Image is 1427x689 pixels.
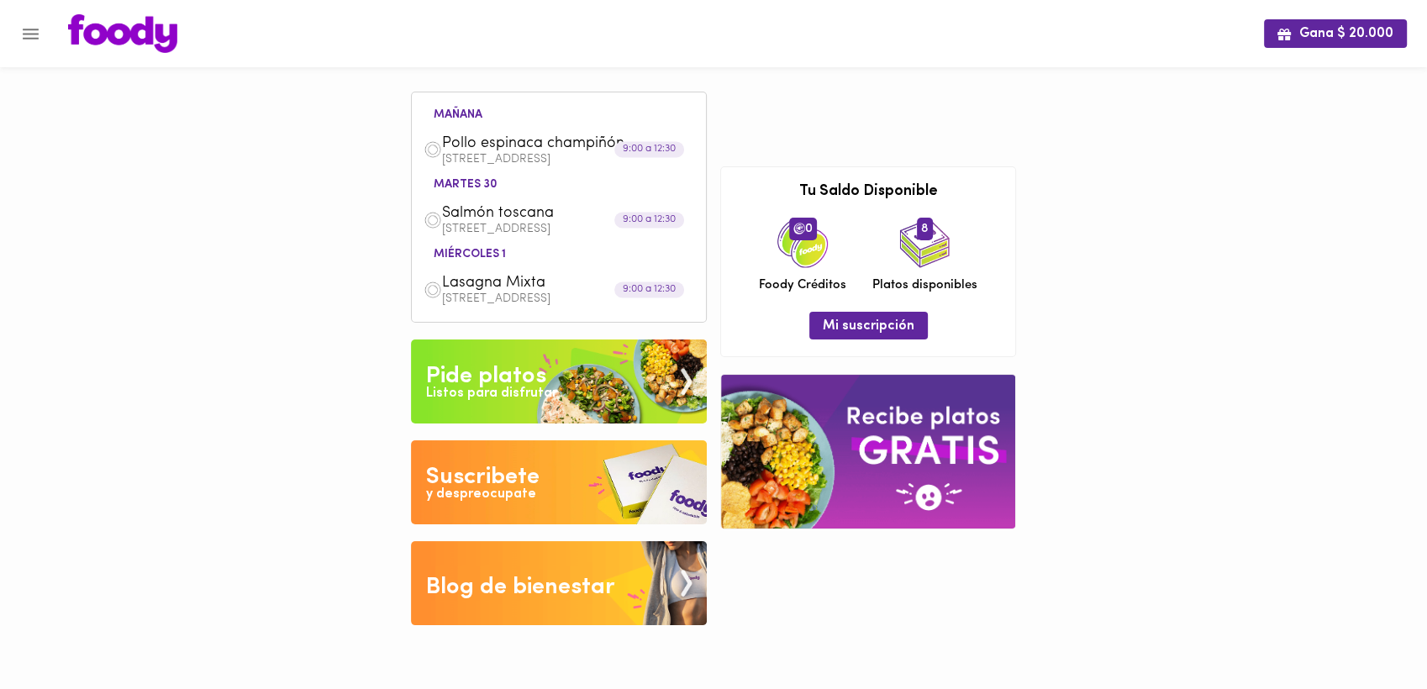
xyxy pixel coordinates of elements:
img: Blog de bienestar [411,541,707,625]
li: miércoles 1 [420,245,519,260]
img: logo.png [68,14,177,53]
div: Blog de bienestar [426,571,615,604]
span: Salmón toscana [442,204,635,224]
img: dish.png [424,140,442,159]
span: Lasagna Mixta [442,274,635,293]
button: Menu [10,13,51,55]
span: 8 [917,218,933,239]
div: Pide platos [426,360,546,393]
img: foody-creditos.png [793,223,805,234]
div: 9:00 a 12:30 [614,212,684,228]
span: Gana $ 20.000 [1277,26,1393,42]
h3: Tu Saldo Disponible [734,184,1003,201]
button: Mi suscripción [809,312,928,339]
span: 0 [789,218,817,239]
div: 9:00 a 12:30 [614,142,684,158]
div: 9:00 a 12:30 [614,281,684,297]
img: dish.png [424,281,442,299]
span: Foody Créditos [759,276,846,294]
span: Pollo espinaca champiñón [442,134,635,154]
li: martes 30 [420,175,511,191]
p: [STREET_ADDRESS] [442,293,694,305]
iframe: Messagebird Livechat Widget [1330,592,1410,672]
img: icon_dishes.png [899,218,950,268]
button: Gana $ 20.000 [1264,19,1407,47]
img: Pide un Platos [411,339,707,423]
div: y despreocupate [426,485,536,504]
span: Platos disponibles [872,276,977,294]
div: Listos para disfrutar [426,384,557,403]
img: credits-package.png [777,218,828,268]
span: Mi suscripción [823,318,914,334]
img: Disfruta bajar de peso [411,440,707,524]
p: [STREET_ADDRESS] [442,224,694,235]
div: Suscribete [426,460,540,494]
img: dish.png [424,211,442,229]
li: mañana [420,105,496,121]
p: [STREET_ADDRESS] [442,154,694,166]
img: referral-banner.png [721,375,1015,529]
